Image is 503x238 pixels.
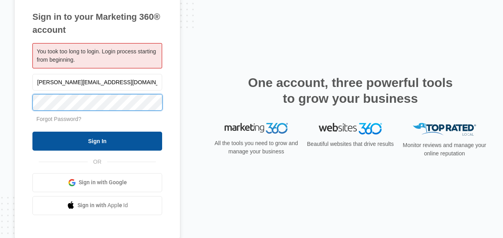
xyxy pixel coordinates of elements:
p: All the tools you need to grow and manage your business [212,139,301,156]
img: Top Rated Local [413,123,476,136]
span: Sign in with Google [79,178,127,187]
a: Sign in with Google [32,173,162,192]
span: OR [88,158,107,166]
input: Sign In [32,132,162,151]
h2: One account, three powerful tools to grow your business [246,75,455,106]
img: Websites 360 [319,123,382,134]
p: Beautiful websites that drive results [306,140,395,148]
p: Monitor reviews and manage your online reputation [400,141,489,158]
input: Email [32,74,162,91]
span: You took too long to login. Login process starting from beginning. [37,48,156,63]
a: Forgot Password? [36,116,81,122]
a: Sign in with Apple Id [32,196,162,215]
span: Sign in with Apple Id [78,201,128,210]
img: Marketing 360 [225,123,288,134]
h1: Sign in to your Marketing 360® account [32,10,162,36]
